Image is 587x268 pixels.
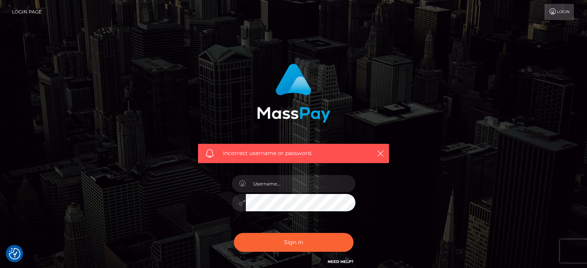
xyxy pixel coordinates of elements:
[12,4,42,20] a: Login Page
[246,175,355,192] input: Username...
[328,259,354,264] a: Need Help?
[545,4,574,20] a: Login
[223,149,364,157] span: Incorrect username or password.
[257,64,330,123] img: MassPay Login
[9,248,20,260] button: Consent Preferences
[234,233,354,252] button: Sign in
[9,248,20,260] img: Revisit consent button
